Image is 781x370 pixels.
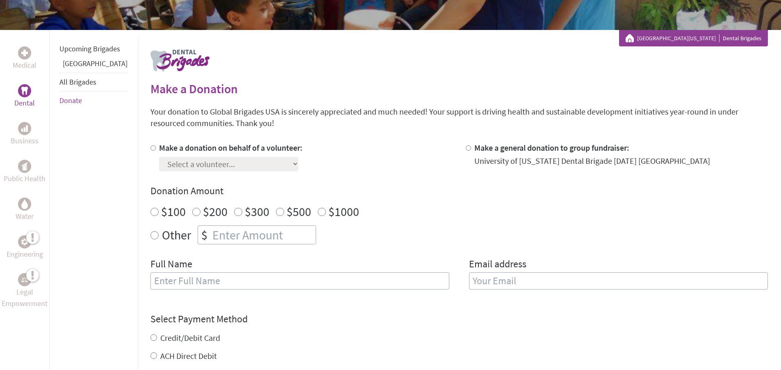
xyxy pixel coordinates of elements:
[287,204,311,219] label: $500
[16,211,34,222] p: Water
[59,96,82,105] a: Donate
[150,106,768,129] p: Your donation to Global Brigades USA is sincerely appreciated and much needed! Your support is dr...
[159,142,303,153] label: Make a donation on behalf of a volunteer:
[11,135,39,147] p: Business
[59,73,128,92] li: All Brigades
[2,286,48,309] p: Legal Empowerment
[59,44,120,53] a: Upcoming Brigades
[4,173,46,184] p: Public Health
[18,235,31,248] div: Engineering
[160,351,217,361] label: ACH Direct Debit
[211,226,316,244] input: Enter Amount
[14,84,35,109] a: DentalDental
[7,235,43,260] a: EngineeringEngineering
[21,125,28,132] img: Business
[18,122,31,135] div: Business
[7,248,43,260] p: Engineering
[18,46,31,60] div: Medical
[11,122,39,147] a: BusinessBusiness
[21,162,28,170] img: Public Health
[18,84,31,97] div: Dental
[18,198,31,211] div: Water
[162,225,191,244] label: Other
[21,277,28,282] img: Legal Empowerment
[637,34,720,42] a: [GEOGRAPHIC_DATA][US_STATE]
[150,50,209,71] img: logo-dental.png
[245,204,269,219] label: $300
[13,60,36,71] p: Medical
[198,226,211,244] div: $
[18,273,31,286] div: Legal Empowerment
[150,272,449,290] input: Enter Full Name
[474,155,710,167] div: University of [US_STATE] Dental Brigade [DATE] [GEOGRAPHIC_DATA]
[21,239,28,245] img: Engineering
[150,313,768,326] h4: Select Payment Method
[474,142,629,153] label: Make a general donation to group fundraiser:
[59,40,128,58] li: Upcoming Brigades
[59,77,96,87] a: All Brigades
[626,34,761,42] div: Dental Brigades
[16,198,34,222] a: WaterWater
[2,273,48,309] a: Legal EmpowermentLegal Empowerment
[203,204,228,219] label: $200
[150,81,768,96] h2: Make a Donation
[59,92,128,110] li: Donate
[150,257,192,272] label: Full Name
[469,257,526,272] label: Email address
[21,50,28,56] img: Medical
[150,184,768,198] h4: Donation Amount
[14,97,35,109] p: Dental
[63,59,128,68] a: [GEOGRAPHIC_DATA]
[328,204,359,219] label: $1000
[13,46,36,71] a: MedicalMedical
[21,87,28,94] img: Dental
[59,58,128,73] li: Guatemala
[469,272,768,290] input: Your Email
[160,333,220,343] label: Credit/Debit Card
[4,160,46,184] a: Public HealthPublic Health
[161,204,186,219] label: $100
[21,199,28,209] img: Water
[18,160,31,173] div: Public Health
